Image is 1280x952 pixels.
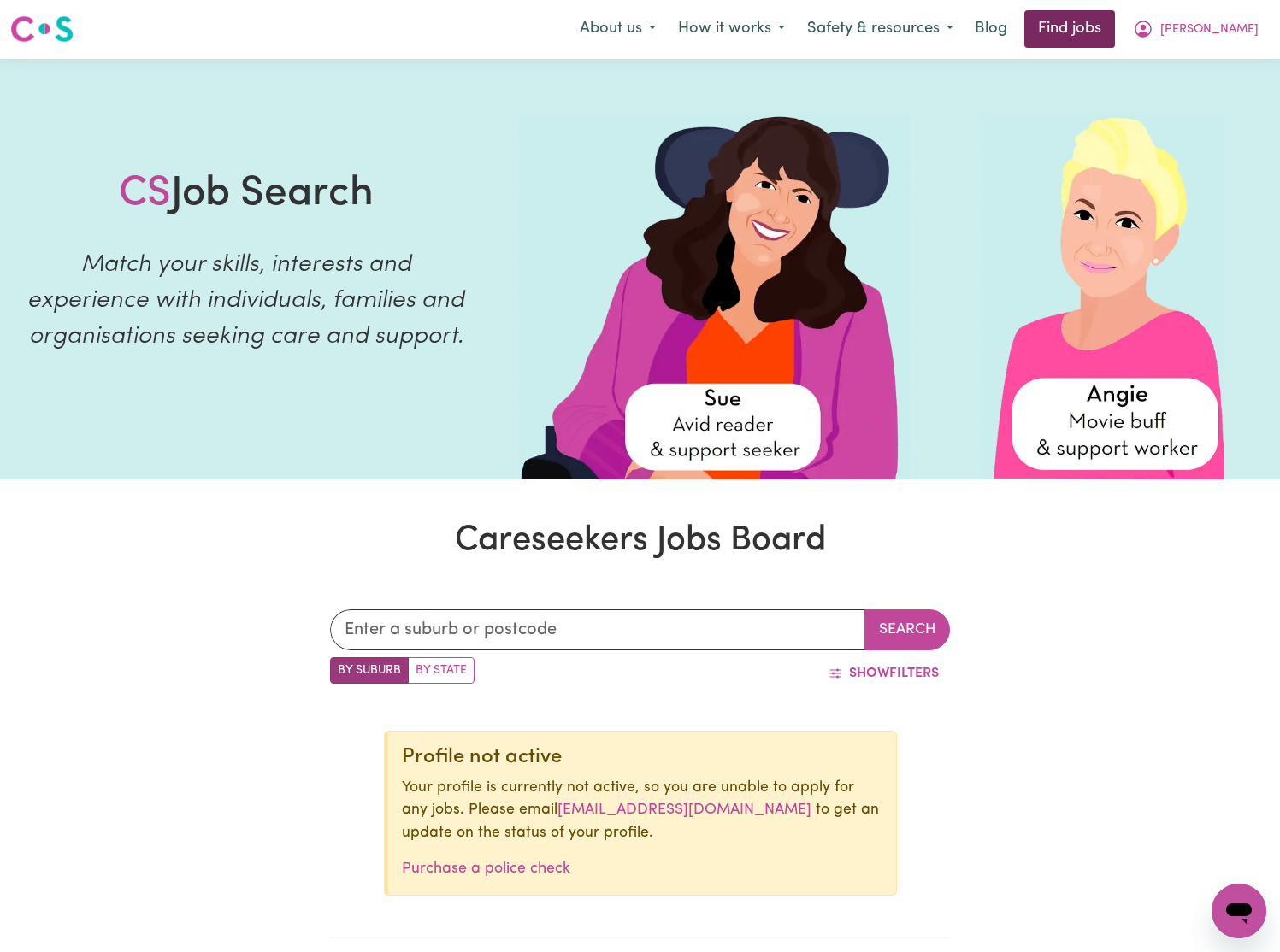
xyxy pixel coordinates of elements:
button: Search [864,609,950,650]
span: CS [119,173,171,214]
p: Your profile is currently not active, so you are unable to apply for any jobs. Please email to ge... [402,777,882,844]
input: Enter a suburb or postcode [330,609,865,650]
iframe: Button to launch messaging window [1212,884,1266,938]
img: Careseekers logo [10,14,74,44]
button: My Account [1122,11,1270,47]
label: Search by suburb/post code [330,657,409,684]
a: Careseekers logo [10,9,74,49]
button: ShowFilters [817,657,950,690]
button: Safety & resources [796,11,964,47]
label: Search by state [408,657,475,684]
button: About us [569,11,667,47]
a: [EMAIL_ADDRESS][DOMAIN_NAME] [557,802,811,817]
h1: Job Search [119,170,374,220]
a: Find jobs [1024,10,1115,48]
span: Show [849,667,889,680]
a: Blog [964,10,1018,48]
a: Purchase a police check [402,861,570,876]
button: How it works [667,11,796,47]
span: [PERSON_NAME] [1160,21,1259,39]
p: Match your skills, interests and experience with individuals, families and organisations seeking ... [21,247,471,355]
div: Profile not active [402,745,882,770]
